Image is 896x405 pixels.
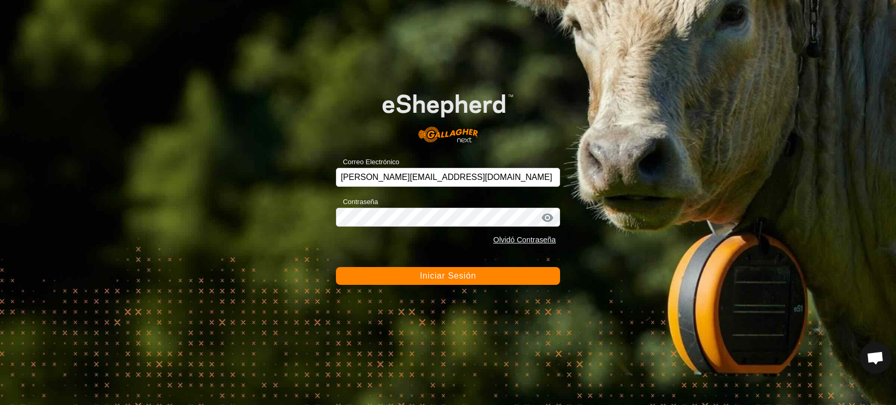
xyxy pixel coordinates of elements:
[493,236,556,244] a: Olvidó Contraseña
[336,157,399,167] label: Correo Electrónico
[359,76,537,152] img: Logo de eShepherd
[336,168,560,187] input: Correo Electrónico
[860,342,891,374] div: Otwarty czat
[336,267,560,285] button: Iniciar Sesión
[336,197,378,207] label: Contraseña
[420,271,476,280] span: Iniciar Sesión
